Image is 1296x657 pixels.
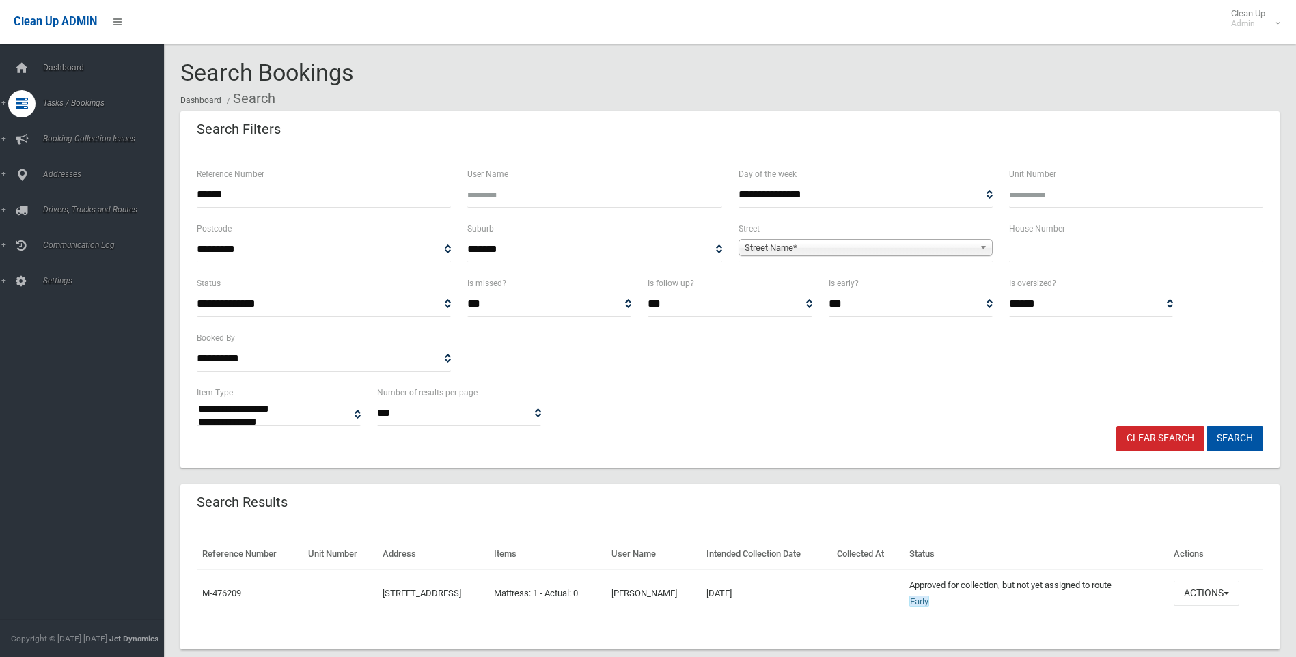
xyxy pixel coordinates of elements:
header: Search Filters [180,116,297,143]
label: Day of the week [739,167,797,182]
label: Reference Number [197,167,264,182]
label: Postcode [197,221,232,236]
a: Dashboard [180,96,221,105]
span: Early [909,596,929,607]
label: Item Type [197,385,233,400]
button: Actions [1174,581,1239,606]
th: Collected At [831,539,903,570]
span: Dashboard [39,63,174,72]
a: M-476209 [202,588,241,598]
td: [DATE] [701,570,831,617]
label: Street [739,221,760,236]
span: Copyright © [DATE]-[DATE] [11,634,107,643]
th: Status [904,539,1168,570]
label: Is oversized? [1009,276,1056,291]
label: Is missed? [467,276,506,291]
label: Booked By [197,331,235,346]
span: Booking Collection Issues [39,134,174,143]
td: [PERSON_NAME] [606,570,701,617]
th: Actions [1168,539,1263,570]
label: Is early? [829,276,859,291]
th: Reference Number [197,539,303,570]
small: Admin [1231,18,1265,29]
label: Status [197,276,221,291]
th: User Name [606,539,701,570]
span: Addresses [39,169,174,179]
th: Unit Number [303,539,377,570]
th: Items [488,539,606,570]
span: Communication Log [39,240,174,250]
label: Is follow up? [648,276,694,291]
li: Search [223,86,275,111]
a: [STREET_ADDRESS] [383,588,461,598]
strong: Jet Dynamics [109,634,158,643]
a: Clear Search [1116,426,1204,451]
th: Address [377,539,488,570]
header: Search Results [180,489,304,516]
label: Suburb [467,221,494,236]
span: Clean Up [1224,8,1279,29]
td: Approved for collection, but not yet assigned to route [904,570,1168,617]
span: Drivers, Trucks and Routes [39,205,174,214]
label: House Number [1009,221,1065,236]
span: Tasks / Bookings [39,98,174,108]
label: User Name [467,167,508,182]
span: Clean Up ADMIN [14,15,97,28]
th: Intended Collection Date [701,539,831,570]
span: Settings [39,276,174,285]
label: Number of results per page [377,385,478,400]
button: Search [1207,426,1263,451]
span: Search Bookings [180,59,354,86]
span: Street Name* [745,240,974,256]
label: Unit Number [1009,167,1056,182]
td: Mattress: 1 - Actual: 0 [488,570,606,617]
